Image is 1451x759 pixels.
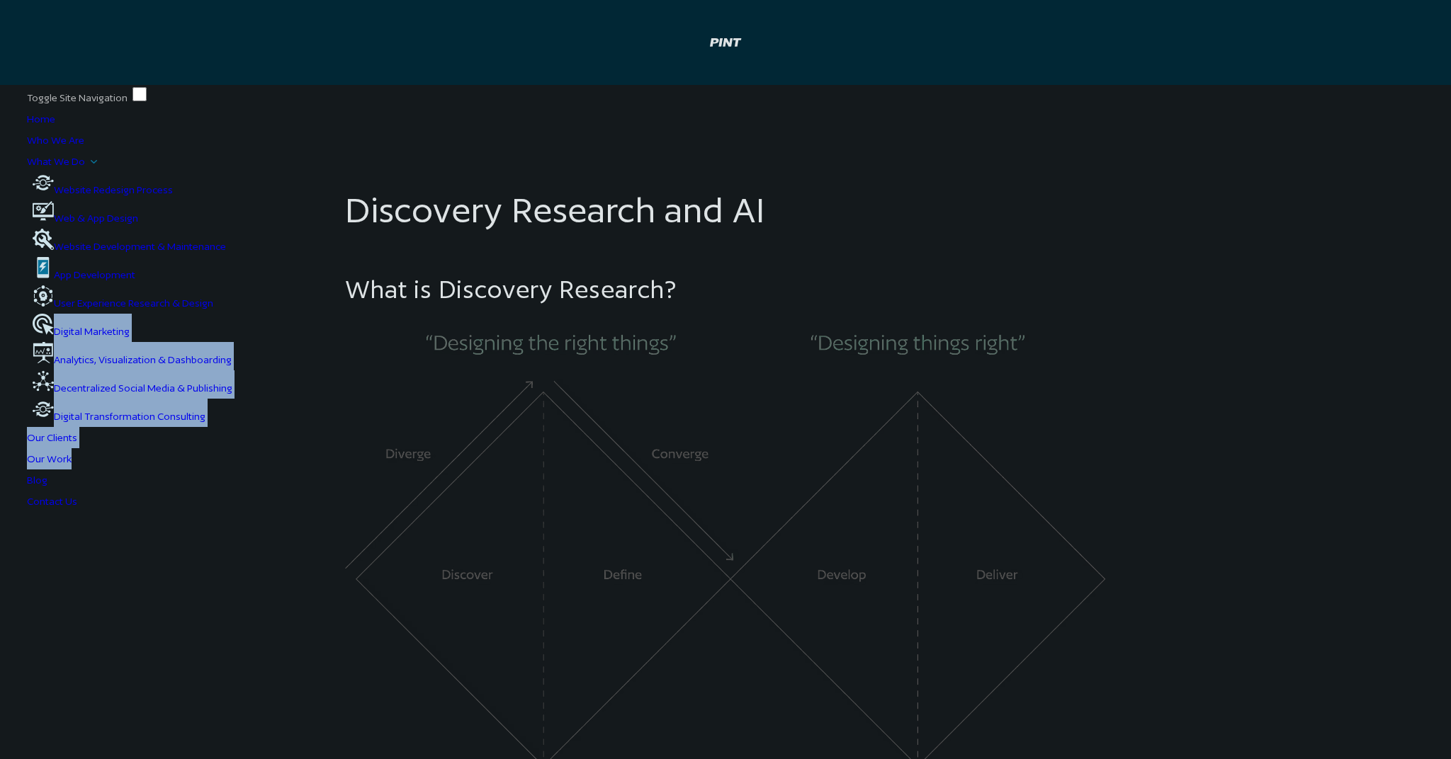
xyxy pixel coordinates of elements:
a: App Development [27,269,135,280]
a: Decentralized Social Media & Publishing [27,382,232,394]
a: Our Clients [27,432,77,443]
a: Website Redesign Process [27,184,173,195]
nav: Site Navigation [27,108,1424,512]
a: Contact Us [27,496,77,507]
a: User Experience Research & Design [27,297,213,309]
label: Toggle Site Navigation's visibility [27,92,149,103]
a: Analytics, Visualization & Dashboarding [27,354,232,365]
input: Toggle Site Navigation's visibility [132,87,147,101]
a: Our Work [27,453,72,464]
a: What We Do [27,156,97,167]
a: Blog [27,474,47,486]
a: Digital Marketing [27,326,130,337]
a: Digital Transformation Consulting [27,411,205,422]
a: Website Development & Maintenance [27,241,226,252]
a: Web & App Design [27,212,138,224]
a: Who We Are [27,135,84,146]
a: Home [27,113,55,125]
span: Toggle Site Navigation [27,92,128,103]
